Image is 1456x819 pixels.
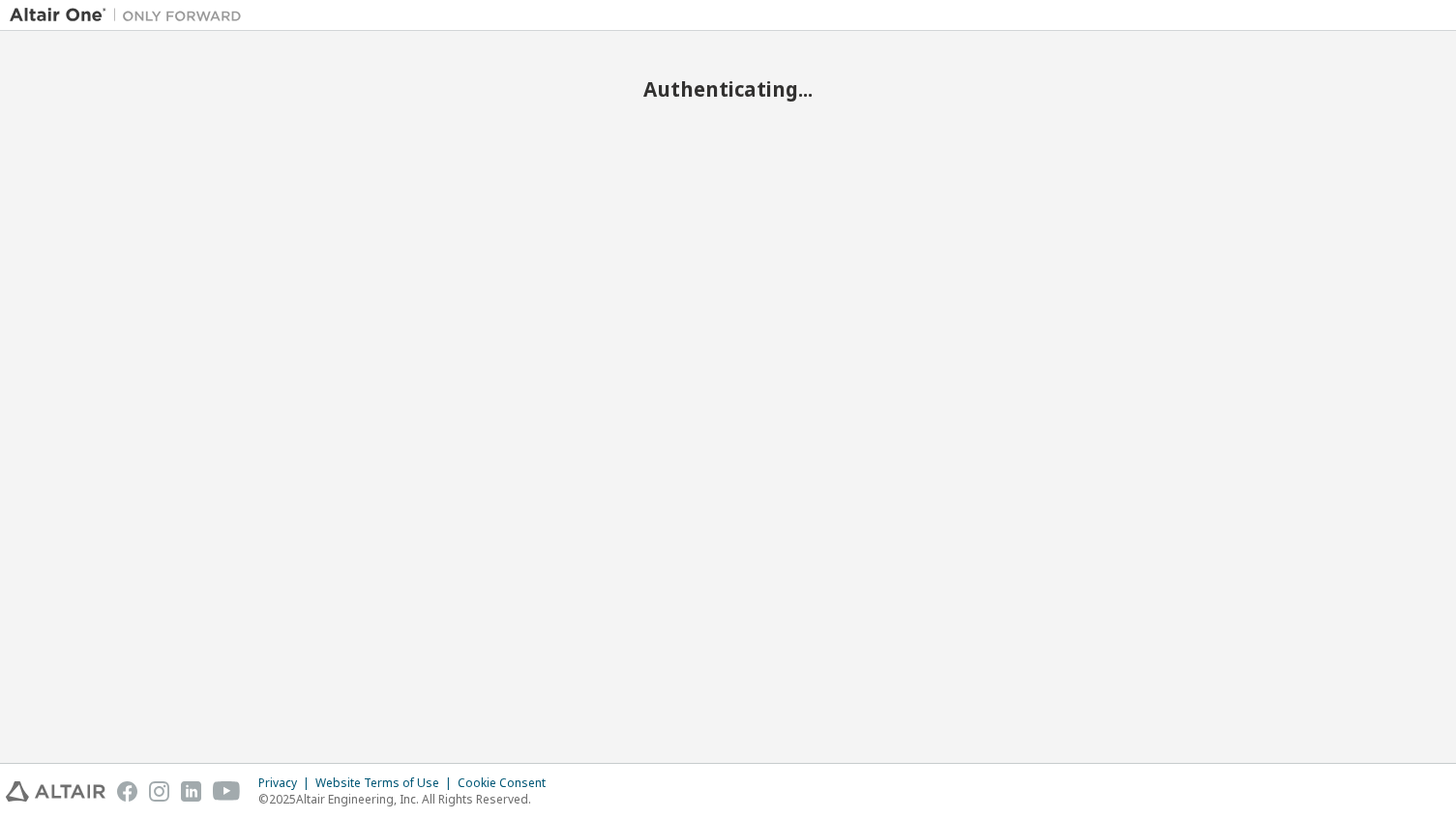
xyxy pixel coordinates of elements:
div: Cookie Consent [458,775,557,791]
p: © 2025 Altair Engineering, Inc. All Rights Reserved. [258,791,557,807]
img: Altair One [10,6,252,25]
img: instagram.svg [149,781,169,802]
img: altair_logo.svg [6,781,105,802]
h2: Authenticating... [10,76,1446,102]
img: linkedin.svg [181,781,201,802]
div: Website Terms of Use [315,775,458,791]
img: facebook.svg [117,781,137,802]
img: youtube.svg [213,781,241,802]
div: Privacy [258,775,315,791]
